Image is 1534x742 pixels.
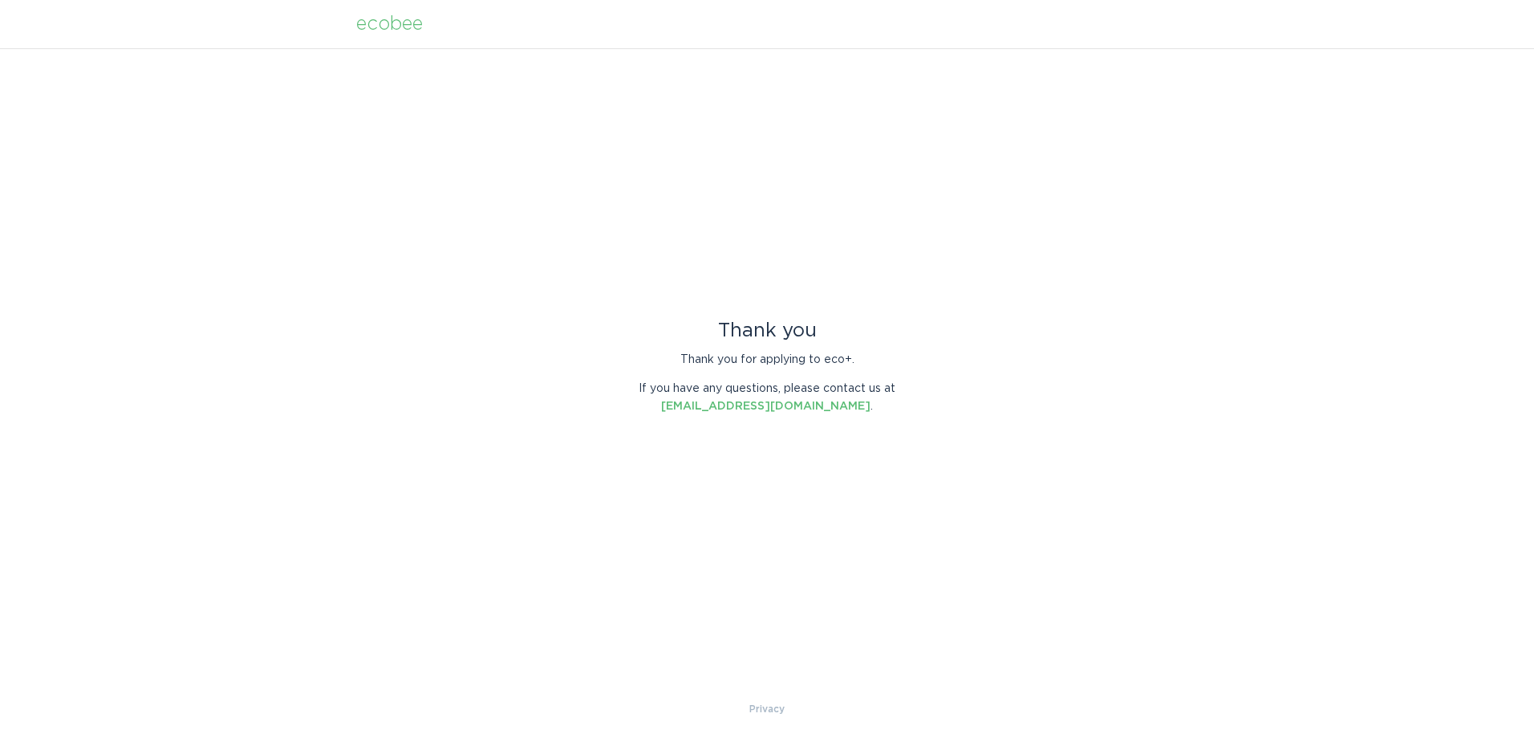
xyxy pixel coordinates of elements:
[356,15,423,33] div: ecobee
[627,380,907,415] p: If you have any questions, please contact us at .
[627,322,907,340] div: Thank you
[627,351,907,369] p: Thank you for applying to eco+.
[749,700,785,718] a: Privacy Policy & Terms of Use
[661,401,870,412] a: [EMAIL_ADDRESS][DOMAIN_NAME]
